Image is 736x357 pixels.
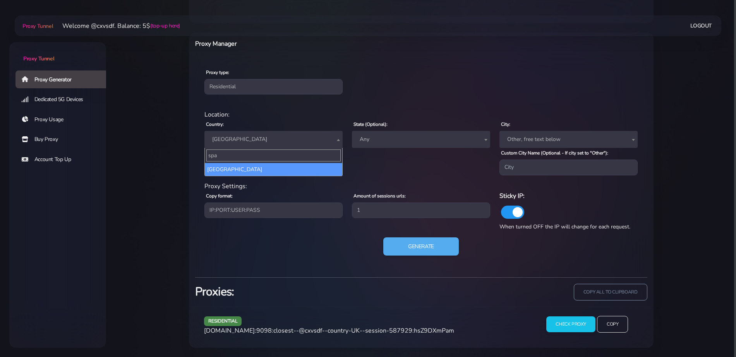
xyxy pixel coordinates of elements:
[357,134,486,145] span: Any
[597,316,628,333] input: Copy
[209,134,338,145] span: United Kingdom
[23,55,54,62] span: Proxy Tunnel
[53,21,180,31] li: Welcome @cxvsdf. Balance: 5$
[206,149,341,161] input: Search
[352,131,490,148] span: Any
[504,134,633,145] span: Other, free text below
[21,20,53,32] a: Proxy Tunnel
[200,110,643,119] div: Location:
[546,316,595,332] input: Check Proxy
[195,39,455,49] h6: Proxy Manager
[499,131,638,148] span: Other, free text below
[15,111,112,129] a: Proxy Usage
[206,121,224,128] label: Country:
[205,163,342,176] li: [GEOGRAPHIC_DATA]
[353,192,406,199] label: Amount of sessions urls:
[204,131,343,148] span: United Kingdom
[204,326,454,335] span: [DOMAIN_NAME]:9098:closest--@cxvsdf--country-UK--session-587929:hsZ9DXmPam
[195,284,417,300] h3: Proxies:
[15,91,112,108] a: Dedicated 5G Devices
[499,223,630,230] span: When turned OFF the IP will change for each request.
[15,151,112,168] a: Account Top Up
[204,316,242,326] span: residential
[501,149,608,156] label: Custom City Name (Optional - If city set to "Other"):
[499,160,638,175] input: City
[499,191,638,201] h6: Sticky IP:
[206,69,229,76] label: Proxy type:
[383,237,459,256] button: Generate
[698,319,726,347] iframe: Webchat Widget
[22,22,53,30] span: Proxy Tunnel
[353,121,388,128] label: State (Optional):
[15,70,112,88] a: Proxy Generator
[501,121,510,128] label: City:
[9,42,106,63] a: Proxy Tunnel
[206,192,233,199] label: Copy format:
[200,182,643,191] div: Proxy Settings:
[15,130,112,148] a: Buy Proxy
[574,284,647,300] input: copy all to clipboard
[690,19,712,33] a: Logout
[150,22,180,30] a: (top-up here)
